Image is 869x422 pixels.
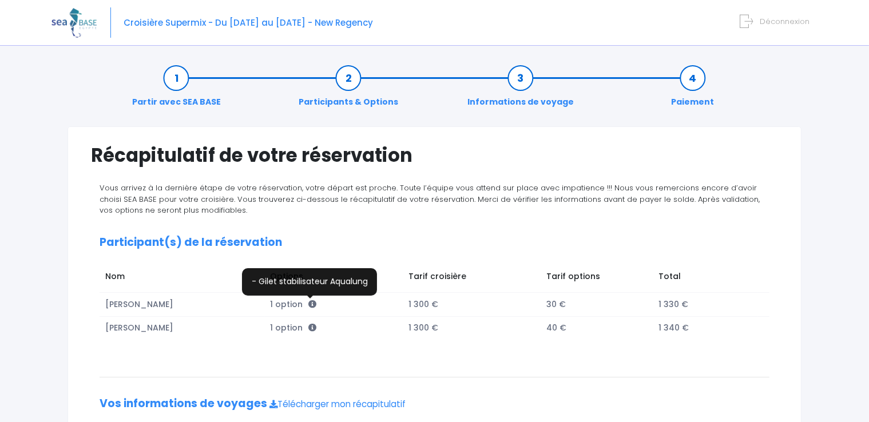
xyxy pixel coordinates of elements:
td: 1 330 € [653,293,759,317]
span: 1 option [270,322,316,333]
td: 1 340 € [653,316,759,340]
td: 40 € [541,316,653,340]
td: Total [653,265,759,292]
span: 1 option [270,298,316,310]
td: 30 € [541,293,653,317]
h2: Participant(s) de la réservation [100,236,769,249]
a: Informations de voyage [462,72,580,108]
h1: Récapitulatif de votre réservation [91,144,778,166]
a: Télécharger mon récapitulatif [269,398,406,410]
td: 1 300 € [403,293,541,317]
span: Croisière Supermix - Du [DATE] au [DATE] - New Regency [124,17,373,29]
a: Partir avec SEA BASE [126,72,227,108]
td: [PERSON_NAME] [100,293,265,317]
td: Tarif croisière [403,265,541,292]
h2: Vos informations de voyages [100,397,769,411]
td: Tarif options [541,265,653,292]
a: Participants & Options [293,72,404,108]
span: Déconnexion [760,16,810,27]
td: [PERSON_NAME] [100,316,265,340]
td: 1 300 € [403,316,541,340]
td: Nom [100,265,265,292]
p: - Gilet stabilisateur Aqualung [246,270,374,288]
a: Paiement [665,72,720,108]
span: Vous arrivez à la dernière étape de votre réservation, votre départ est proche. Toute l’équipe vo... [100,182,760,216]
